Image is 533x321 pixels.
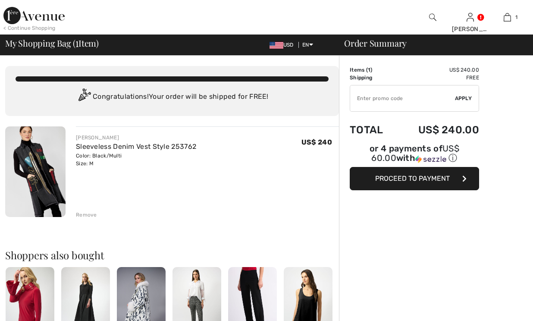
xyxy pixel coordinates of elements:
[350,74,395,82] td: Shipping
[515,13,517,21] span: 1
[302,42,313,48] span: EN
[395,74,479,82] td: Free
[76,134,196,142] div: [PERSON_NAME]
[75,88,93,106] img: Congratulation2.svg
[504,12,511,22] img: My Bag
[5,126,66,217] img: Sleeveless Denim Vest Style 253762
[334,39,528,47] div: Order Summary
[467,13,474,21] a: Sign In
[76,142,196,151] a: Sleeveless Denim Vest Style 253762
[75,37,78,48] span: 1
[16,88,329,106] div: Congratulations! Your order will be shipped for FREE!
[395,66,479,74] td: US$ 240.00
[489,12,526,22] a: 1
[270,42,297,48] span: USD
[5,39,99,47] span: My Shopping Bag ( Item)
[371,143,459,163] span: US$ 60.00
[452,25,489,34] div: [PERSON_NAME]
[415,155,446,163] img: Sezzle
[76,211,97,219] div: Remove
[301,138,332,146] span: US$ 240
[350,145,479,164] div: or 4 payments of with
[350,66,395,74] td: Items ( )
[350,167,479,190] button: Proceed to Payment
[3,7,65,24] img: 1ère Avenue
[395,115,479,145] td: US$ 240.00
[375,174,450,183] span: Proceed to Payment
[270,42,283,49] img: US Dollar
[350,115,395,145] td: Total
[455,94,472,102] span: Apply
[467,12,474,22] img: My Info
[350,85,455,111] input: Promo code
[3,24,56,32] div: < Continue Shopping
[429,12,436,22] img: search the website
[350,145,479,167] div: or 4 payments ofUS$ 60.00withSezzle Click to learn more about Sezzle
[5,250,339,260] h2: Shoppers also bought
[368,67,370,73] span: 1
[76,152,196,167] div: Color: Black/Multi Size: M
